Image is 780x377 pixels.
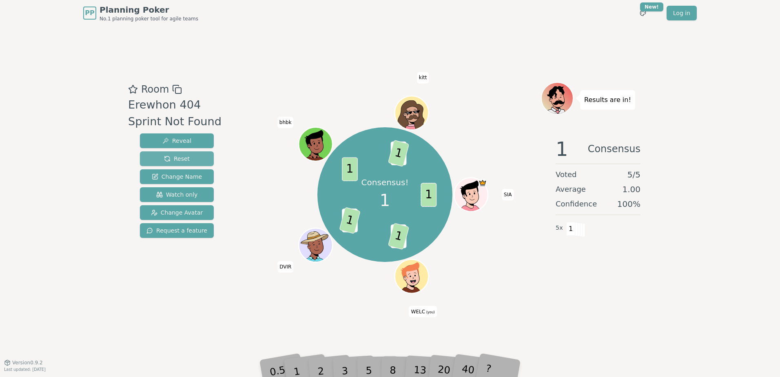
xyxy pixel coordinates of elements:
[140,223,214,238] button: Request a feature
[162,137,191,145] span: Reveal
[584,94,631,106] p: Results are in!
[164,155,190,163] span: Reset
[617,198,640,210] span: 100 %
[152,173,202,181] span: Change Name
[556,139,568,159] span: 1
[146,226,207,235] span: Request a feature
[339,207,361,234] span: 1
[556,198,597,210] span: Confidence
[566,222,576,236] span: 1
[396,261,428,293] button: Click to change your avatar
[640,2,663,11] div: New!
[4,367,46,372] span: Last updated: [DATE]
[100,16,198,22] span: No.1 planning poker tool for agile teams
[140,133,214,148] button: Reveal
[83,4,198,22] a: PPPlanning PokerNo.1 planning poker tool for agile teams
[277,117,294,128] span: Click to change your name
[342,157,358,181] span: 1
[425,310,435,314] span: (you)
[85,8,94,18] span: PP
[141,82,169,97] span: Room
[4,359,43,366] button: Version0.9.2
[277,261,293,273] span: Click to change your name
[556,169,577,180] span: Voted
[12,359,43,366] span: Version 0.9.2
[140,151,214,166] button: Reset
[627,169,640,180] span: 5 / 5
[636,6,650,20] button: New!
[556,224,563,233] span: 5 x
[622,184,640,195] span: 1.00
[361,177,409,188] p: Consensus!
[140,205,214,220] button: Change Avatar
[409,306,437,317] span: Click to change your name
[588,139,640,159] span: Consensus
[502,189,514,200] span: Click to change your name
[556,184,586,195] span: Average
[417,72,429,84] span: Click to change your name
[421,183,437,206] span: 1
[140,169,214,184] button: Change Name
[128,82,138,97] button: Add as favourite
[128,97,229,130] div: Erewhon 404 Sprint Not Found
[380,188,390,213] span: 1
[388,223,409,250] span: 1
[100,4,198,16] span: Planning Poker
[151,208,203,217] span: Change Avatar
[156,191,198,199] span: Watch only
[140,187,214,202] button: Watch only
[388,140,409,166] span: 1
[667,6,697,20] a: Log in
[478,179,487,187] span: SIA is the host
